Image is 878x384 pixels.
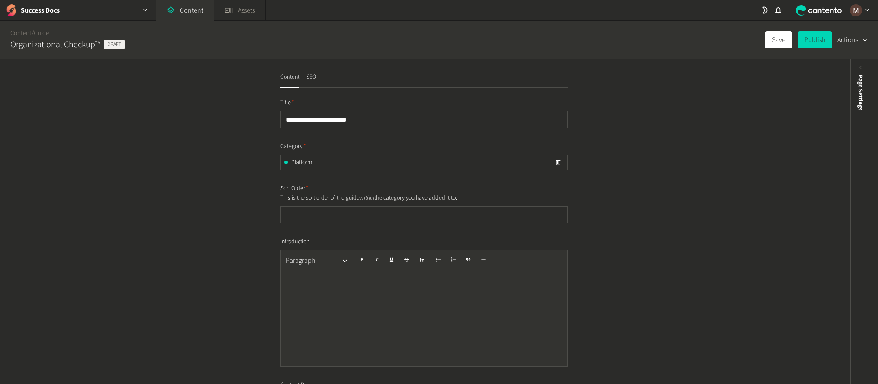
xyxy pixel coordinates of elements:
[283,252,352,269] button: Paragraph
[360,194,374,202] em: within
[765,31,792,48] button: Save
[280,237,309,246] span: Introduction
[34,29,49,38] a: Guide
[280,184,309,193] span: Sort Order
[837,31,868,48] button: Actions
[280,73,299,88] button: Content
[848,75,857,97] div: Preview
[21,5,60,16] h2: Success Docs
[5,4,17,16] img: Success Docs
[10,29,32,38] a: Content
[104,40,125,49] span: Draft
[856,75,865,110] span: Page Settings
[280,193,477,203] p: This is the sort order of the guide the category you have added it to.
[306,73,316,88] button: SEO
[798,31,832,48] button: Publish
[32,29,34,38] span: /
[280,142,306,151] span: Category
[280,98,294,107] span: Title
[850,4,862,16] img: Marinel G
[10,38,100,51] h2: Organizational Checkup™
[291,158,312,167] span: Platform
